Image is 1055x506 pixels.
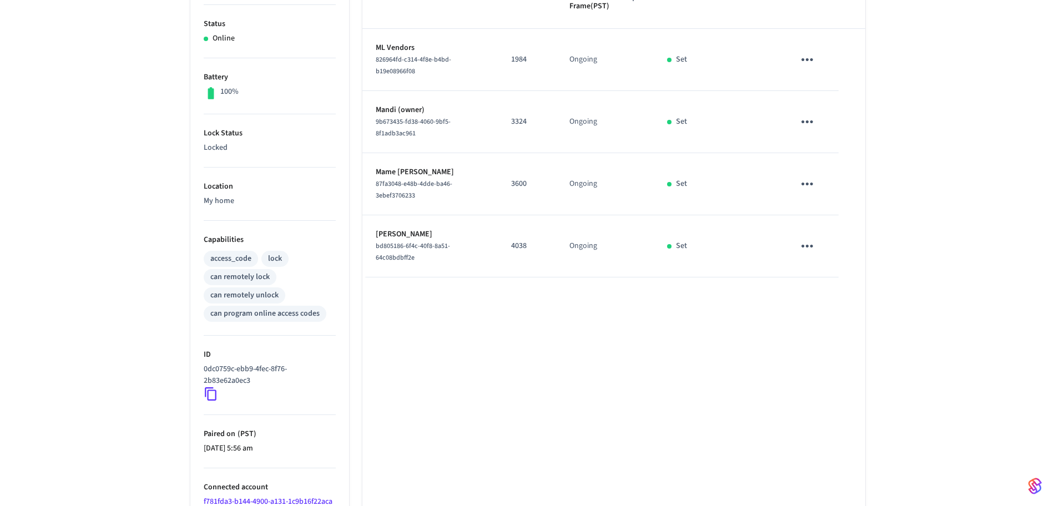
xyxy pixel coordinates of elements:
[676,240,687,252] p: Set
[204,349,336,361] p: ID
[204,142,336,154] p: Locked
[556,91,654,153] td: Ongoing
[268,253,282,265] div: lock
[676,54,687,65] p: Set
[204,482,336,493] p: Connected account
[511,116,543,128] p: 3324
[204,128,336,139] p: Lock Status
[556,215,654,277] td: Ongoing
[220,86,239,98] p: 100%
[210,290,279,301] div: can remotely unlock
[376,179,452,200] span: 87fa3048-e48b-4dde-ba46-3ebef3706233
[204,18,336,30] p: Status
[376,166,485,178] p: Mame [PERSON_NAME]
[511,240,543,252] p: 4038
[511,54,543,65] p: 1984
[376,117,451,138] span: 9b673435-fd38-4060-9bf5-8f1adb3ac961
[676,116,687,128] p: Set
[210,271,270,283] div: can remotely lock
[204,234,336,246] p: Capabilities
[210,308,320,320] div: can program online access codes
[204,443,336,454] p: [DATE] 5:56 am
[235,428,256,439] span: ( PST )
[213,33,235,44] p: Online
[511,178,543,190] p: 3600
[204,181,336,193] p: Location
[204,363,331,387] p: 0dc0759c-ebb9-4fec-8f76-2b83e62a0ec3
[376,104,485,116] p: Mandi (owner)
[676,178,687,190] p: Set
[376,42,485,54] p: ML Vendors
[210,253,251,265] div: access_code
[204,195,336,207] p: My home
[376,241,450,262] span: bd805186-6f4c-40f8-8a51-64c08bdbff2e
[376,55,451,76] span: 826964fd-c314-4f8e-b4bd-b19e08966f08
[376,229,485,240] p: [PERSON_NAME]
[556,29,654,91] td: Ongoing
[556,153,654,215] td: Ongoing
[1028,477,1042,495] img: SeamLogoGradient.69752ec5.svg
[204,72,336,83] p: Battery
[204,428,336,440] p: Paired on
